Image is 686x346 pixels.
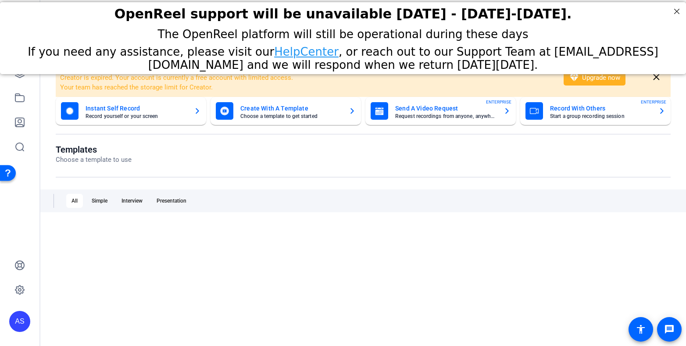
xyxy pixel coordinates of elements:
[9,311,30,332] div: AS
[86,103,187,114] mat-card-title: Instant Self Record
[550,103,651,114] mat-card-title: Record With Others
[240,103,342,114] mat-card-title: Create With A Template
[664,324,675,335] mat-icon: message
[240,114,342,119] mat-card-subtitle: Choose a template to get started
[157,25,528,39] span: The OpenReel platform will still be operational during these days
[636,324,646,335] mat-icon: accessibility
[60,82,552,93] li: Your team has reached the storage limit for Creator.
[641,99,666,105] span: ENTERPRISE
[56,155,132,165] p: Choose a template to use
[56,144,132,155] h1: Templates
[569,72,579,83] mat-icon: diamond
[11,4,675,19] h2: OpenReel support will be unavailable Thursday - Friday, October 16th-17th.
[651,72,662,83] mat-icon: close
[520,97,671,125] button: Record With OthersStart a group recording sessionENTERPRISE
[66,194,83,208] div: All
[60,73,552,83] li: Creator is expired. Your account is currently a free account with limited access.
[395,114,497,119] mat-card-subtitle: Request recordings from anyone, anywhere
[86,114,187,119] mat-card-subtitle: Record yourself or your screen
[151,194,192,208] div: Presentation
[564,70,625,86] button: Upgrade now
[56,97,206,125] button: Instant Self RecordRecord yourself or your screen
[395,103,497,114] mat-card-title: Send A Video Request
[671,4,682,15] div: Close Step
[86,194,113,208] div: Simple
[550,114,651,119] mat-card-subtitle: Start a group recording session
[365,97,516,125] button: Send A Video RequestRequest recordings from anyone, anywhereENTERPRISE
[486,99,511,105] span: ENTERPRISE
[274,43,339,56] a: HelpCenter
[116,194,148,208] div: Interview
[211,97,361,125] button: Create With A TemplateChoose a template to get started
[28,43,658,69] span: If you need any assistance, please visit our , or reach out to our Support Team at [EMAIL_ADDRESS...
